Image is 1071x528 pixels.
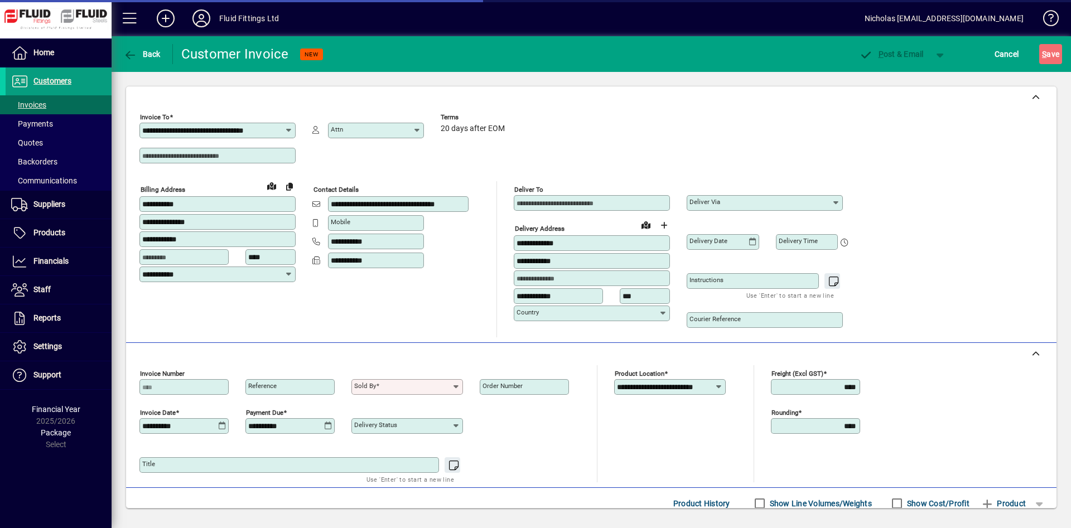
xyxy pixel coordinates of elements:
span: Customers [33,76,71,85]
mat-label: Deliver To [514,186,543,193]
mat-label: Payment due [246,409,283,416]
span: ost & Email [859,50,924,59]
a: View on map [263,177,281,195]
span: Home [33,48,54,57]
mat-label: Sold by [354,382,376,390]
a: Payments [6,114,112,133]
div: Customer Invoice [181,45,289,63]
mat-label: Rounding [771,409,798,416]
a: Support [6,361,112,389]
span: Suppliers [33,200,65,209]
mat-label: Delivery date [689,237,727,245]
span: S [1042,50,1046,59]
span: Financial Year [32,405,80,414]
mat-label: Freight (excl GST) [771,370,823,377]
span: Product History [673,495,730,512]
mat-label: Delivery time [779,237,818,245]
button: Choose address [655,216,673,234]
span: Back [123,50,161,59]
span: Support [33,370,61,379]
span: NEW [305,51,319,58]
mat-label: Delivery status [354,421,397,429]
span: Staff [33,285,51,294]
a: Products [6,219,112,247]
span: Communications [11,176,77,185]
a: Staff [6,276,112,304]
a: Invoices [6,95,112,114]
mat-label: Invoice To [140,113,170,121]
mat-label: Order number [483,382,523,390]
span: 20 days after EOM [441,124,505,133]
a: Financials [6,248,112,275]
a: Home [6,39,112,67]
button: Product History [669,493,735,514]
a: Settings [6,333,112,361]
span: Terms [441,114,508,121]
div: Fluid Fittings Ltd [219,9,279,27]
span: P [879,50,884,59]
mat-label: Invoice number [140,370,185,377]
a: Backorders [6,152,112,171]
div: Nicholas [EMAIL_ADDRESS][DOMAIN_NAME] [865,9,1024,27]
button: Product [975,493,1031,514]
mat-hint: Use 'Enter' to start a new line [366,473,454,486]
button: Profile [184,8,219,28]
span: Settings [33,342,62,351]
a: Quotes [6,133,112,152]
span: Financials [33,256,69,265]
button: Back [120,44,163,64]
span: ave [1042,45,1059,63]
mat-label: Deliver via [689,198,720,206]
mat-label: Instructions [689,276,723,284]
span: Invoices [11,100,46,109]
mat-label: Reference [248,382,277,390]
a: View on map [637,216,655,234]
mat-hint: Use 'Enter' to start a new line [746,289,834,302]
app-page-header-button: Back [112,44,173,64]
span: Products [33,228,65,237]
span: Backorders [11,157,57,166]
button: Add [148,8,184,28]
span: Product [981,495,1026,512]
span: Reports [33,313,61,322]
button: Copy to Delivery address [281,177,298,195]
button: Cancel [992,44,1022,64]
span: Quotes [11,138,43,147]
mat-label: Courier Reference [689,315,741,323]
button: Post & Email [853,44,929,64]
label: Show Line Volumes/Weights [768,498,872,509]
mat-label: Title [142,460,155,468]
mat-label: Country [517,308,539,316]
span: Payments [11,119,53,128]
mat-label: Invoice date [140,409,176,416]
span: Package [41,428,71,437]
span: Cancel [995,45,1019,63]
mat-label: Product location [615,370,664,377]
label: Show Cost/Profit [905,498,969,509]
a: Reports [6,304,112,332]
mat-label: Mobile [331,218,350,226]
mat-label: Attn [331,125,343,133]
a: Communications [6,171,112,190]
a: Suppliers [6,191,112,219]
button: Save [1039,44,1062,64]
a: Knowledge Base [1035,2,1057,38]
